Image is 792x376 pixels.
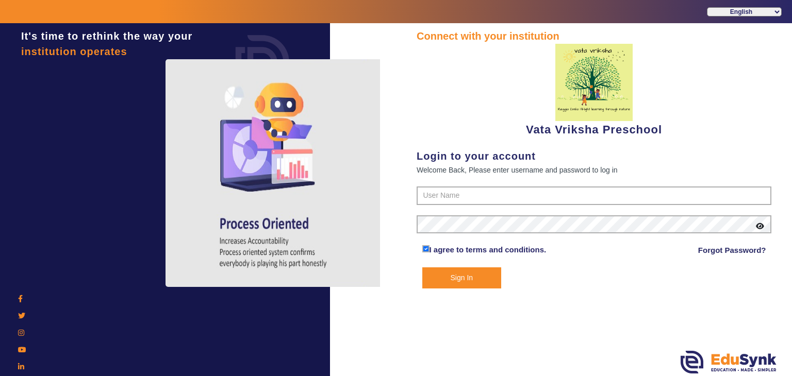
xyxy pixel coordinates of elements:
[430,245,547,254] a: I agree to terms and conditions.
[417,148,771,164] div: Login to your account
[698,244,766,257] a: Forgot Password?
[417,28,771,44] div: Connect with your institution
[21,46,127,57] span: institution operates
[166,59,382,287] img: login4.png
[417,44,771,138] div: Vata Vriksha Preschool
[21,30,192,42] span: It's time to rethink the way your
[555,44,633,121] img: 817d6453-c4a2-41f8-ac39-e8a470f27eea
[224,23,301,100] img: login.png
[417,164,771,176] div: Welcome Back, Please enter username and password to log in
[417,186,771,205] input: User Name
[681,351,777,373] img: edusynk.png
[422,267,502,288] button: Sign In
